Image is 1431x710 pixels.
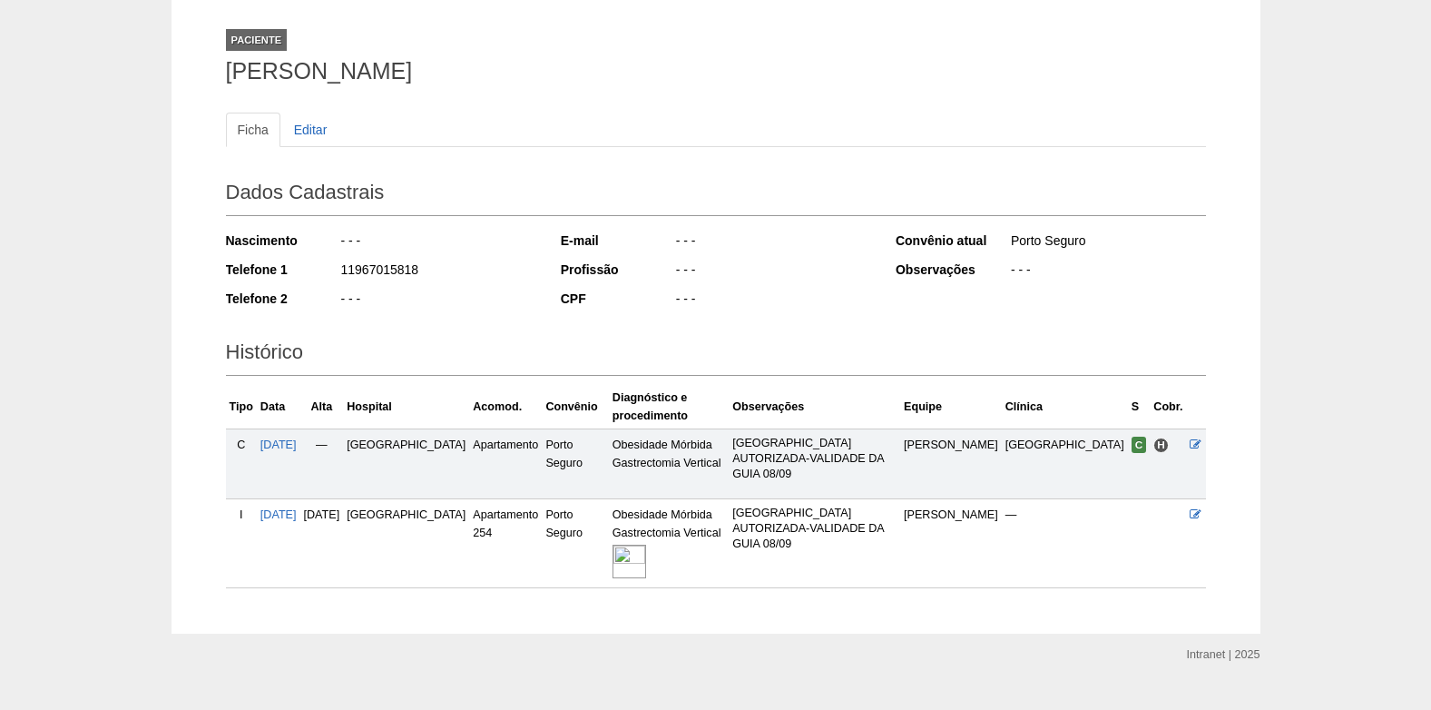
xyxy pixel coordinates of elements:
[900,499,1002,588] td: [PERSON_NAME]
[304,508,340,521] span: [DATE]
[230,506,253,524] div: I
[609,499,729,588] td: Obesidade Mórbida Gastrectomia Vertical
[226,232,339,250] div: Nascimento
[282,113,339,147] a: Editar
[469,385,542,429] th: Acomod.
[674,261,871,283] div: - - -
[896,261,1009,279] div: Observações
[561,232,674,250] div: E-mail
[343,429,469,498] td: [GEOGRAPHIC_DATA]
[561,261,674,279] div: Profissão
[226,113,280,147] a: Ficha
[257,385,300,429] th: Data
[226,29,288,51] div: Paciente
[542,385,608,429] th: Convênio
[542,499,608,588] td: Porto Seguro
[674,290,871,312] div: - - -
[1009,232,1206,254] div: Porto Seguro
[226,261,339,279] div: Telefone 1
[1187,646,1260,664] div: Intranet | 2025
[900,385,1002,429] th: Equipe
[1132,437,1147,453] span: Confirmada
[226,290,339,308] div: Telefone 2
[226,60,1206,83] h1: [PERSON_NAME]
[1150,385,1186,429] th: Cobr.
[674,232,871,254] div: - - -
[226,385,257,429] th: Tipo
[343,385,469,429] th: Hospital
[732,436,897,482] p: [GEOGRAPHIC_DATA] AUTORIZADA-VALIDADE DA GUIA 08/09
[260,508,297,521] a: [DATE]
[609,385,729,429] th: Diagnóstico e procedimento
[260,439,297,451] a: [DATE]
[226,174,1206,216] h2: Dados Cadastrais
[339,261,536,283] div: 11967015818
[1002,385,1128,429] th: Clínica
[732,506,897,552] p: [GEOGRAPHIC_DATA] AUTORIZADA-VALIDADE DA GUIA 08/09
[542,429,608,498] td: Porto Seguro
[1002,429,1128,498] td: [GEOGRAPHIC_DATA]
[1002,499,1128,588] td: —
[339,232,536,254] div: - - -
[1009,261,1206,283] div: - - -
[729,385,900,429] th: Observações
[896,232,1009,250] div: Convênio atual
[609,429,729,498] td: Obesidade Mórbida Gastrectomia Vertical
[300,429,344,498] td: —
[343,499,469,588] td: [GEOGRAPHIC_DATA]
[300,385,344,429] th: Alta
[226,334,1206,376] h2: Histórico
[561,290,674,308] div: CPF
[1128,385,1151,429] th: S
[1153,438,1169,453] span: Hospital
[469,429,542,498] td: Apartamento
[469,499,542,588] td: Apartamento 254
[339,290,536,312] div: - - -
[230,436,253,454] div: C
[900,429,1002,498] td: [PERSON_NAME]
